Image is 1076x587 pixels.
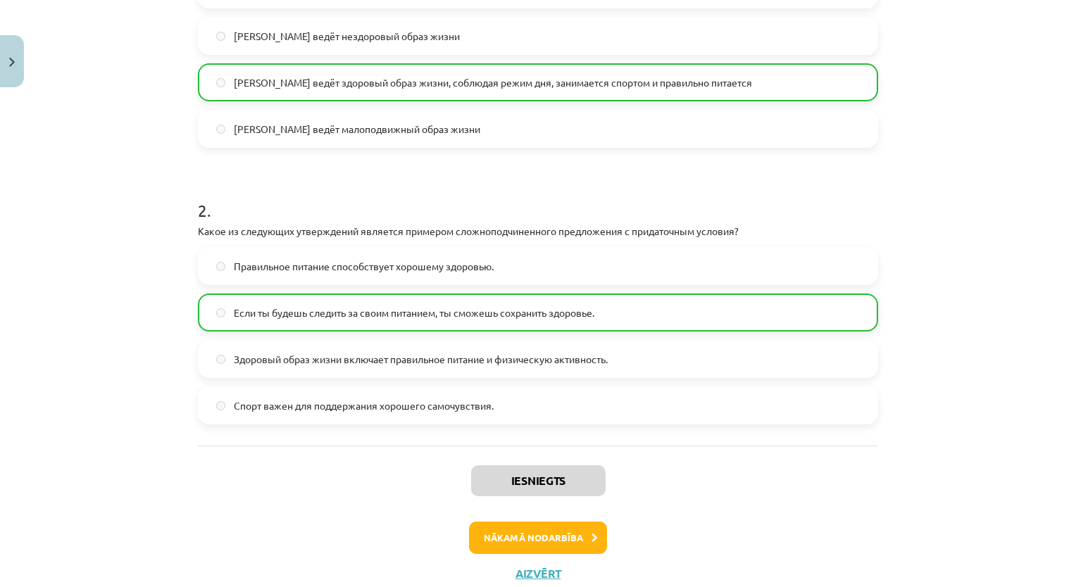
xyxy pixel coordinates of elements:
[198,224,878,239] p: Какое из следующих утверждений является примером сложноподчиненного предложения с придаточным усл...
[216,78,225,87] input: [PERSON_NAME] ведёт здоровый образ жизни, соблюдая режим дня, занимается спортом и правильно пита...
[216,32,225,41] input: [PERSON_NAME] ведёт нездоровый образ жизни
[216,262,225,271] input: Правильное питание способствует хорошему здоровью.
[234,305,594,320] span: Если ты будешь следить за своим питанием, ты сможешь сохранить здоровье.
[469,522,607,554] button: Nākamā nodarbība
[234,75,752,90] span: [PERSON_NAME] ведёт здоровый образ жизни, соблюдая режим дня, занимается спортом и правильно пита...
[234,122,480,137] span: [PERSON_NAME] ведёт малоподвижный образ жизни
[216,355,225,364] input: Здоровый образ жизни включает правильное питание и физическую активность.
[511,567,565,581] button: Aizvērt
[234,259,494,274] span: Правильное питание способствует хорошему здоровью.
[216,308,225,317] input: Если ты будешь следить за своим питанием, ты сможешь сохранить здоровье.
[9,58,15,67] img: icon-close-lesson-0947bae3869378f0d4975bcd49f059093ad1ed9edebbc8119c70593378902aed.svg
[216,125,225,134] input: [PERSON_NAME] ведёт малоподвижный образ жизни
[234,352,608,367] span: Здоровый образ жизни включает правильное питание и физическую активность.
[234,29,460,44] span: [PERSON_NAME] ведёт нездоровый образ жизни
[198,176,878,220] h1: 2 .
[216,401,225,410] input: Спорт важен для поддержания хорошего самочувствия.
[234,398,494,413] span: Спорт важен для поддержания хорошего самочувствия.
[471,465,606,496] button: Iesniegts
